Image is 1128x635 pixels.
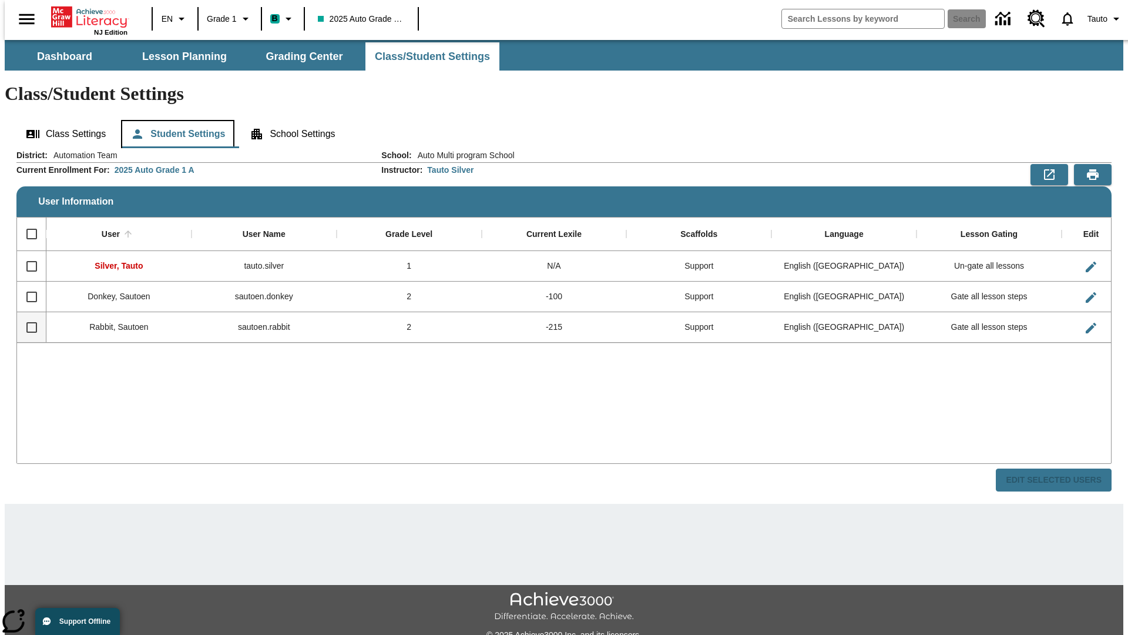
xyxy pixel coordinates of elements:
[142,50,227,63] span: Lesson Planning
[51,5,127,29] a: Home
[771,312,916,343] div: English (US)
[89,322,148,332] span: Rabbit, Sautoen
[5,42,501,71] div: SubNavbar
[385,229,432,240] div: Grade Level
[102,229,120,240] div: User
[6,42,123,71] button: Dashboard
[1079,255,1103,279] button: Edit User
[337,312,482,343] div: 2
[1083,229,1099,240] div: Edit
[1020,3,1052,35] a: Resource Center, Will open in new tab
[337,251,482,282] div: 1
[381,165,422,175] h2: Instructor :
[626,251,771,282] div: Support
[38,196,113,207] span: User Information
[207,13,237,25] span: Grade 1
[266,8,300,29] button: Boost Class color is teal. Change class color
[94,29,127,36] span: NJ Edition
[825,229,864,240] div: Language
[16,149,1112,492] div: User Information
[375,50,490,63] span: Class/Student Settings
[272,11,278,26] span: B
[126,42,243,71] button: Lesson Planning
[243,229,286,240] div: User Name
[192,251,337,282] div: tauto.silver
[318,13,405,25] span: 2025 Auto Grade 1 A
[482,312,627,343] div: -215
[35,608,120,635] button: Support Offline
[1052,4,1083,34] a: Notifications
[961,229,1018,240] div: Lesson Gating
[202,8,257,29] button: Grade: Grade 1, Select a grade
[16,165,110,175] h2: Current Enrollment For :
[266,50,343,63] span: Grading Center
[192,312,337,343] div: sautoen.rabbit
[916,282,1062,312] div: Gate all lesson steps
[5,83,1123,105] h1: Class/Student Settings
[381,151,411,161] h2: School :
[115,164,194,176] div: 2025 Auto Grade 1 A
[482,251,627,282] div: N/A
[988,3,1020,35] a: Data Center
[162,13,173,25] span: EN
[494,592,634,622] img: Achieve3000 Differentiate Accelerate Achieve
[121,120,234,148] button: Student Settings
[626,282,771,312] div: Support
[771,251,916,282] div: English (US)
[680,229,717,240] div: Scaffolds
[782,9,944,28] input: search field
[51,4,127,36] div: Home
[48,149,117,161] span: Automation Team
[1087,13,1107,25] span: Tauto
[412,149,515,161] span: Auto Multi program School
[1079,286,1103,309] button: Edit User
[246,42,363,71] button: Grading Center
[771,282,916,312] div: English (US)
[16,151,48,161] h2: District :
[626,312,771,343] div: Support
[16,120,115,148] button: Class Settings
[482,282,627,312] div: -100
[337,282,482,312] div: 2
[240,120,344,148] button: School Settings
[59,617,110,626] span: Support Offline
[192,282,337,312] div: sautoen.donkey
[365,42,499,71] button: Class/Student Settings
[916,251,1062,282] div: Un-gate all lessons
[1079,316,1103,340] button: Edit User
[1083,8,1128,29] button: Profile/Settings
[427,164,474,176] div: Tauto Silver
[916,312,1062,343] div: Gate all lesson steps
[156,8,194,29] button: Language: EN, Select a language
[37,50,92,63] span: Dashboard
[526,229,582,240] div: Current Lexile
[5,40,1123,71] div: SubNavbar
[95,261,143,270] span: Silver, Tauto
[1030,164,1068,185] button: Export to CSV
[16,120,1112,148] div: Class/Student Settings
[9,2,44,36] button: Open side menu
[88,292,150,301] span: Donkey, Sautoen
[1074,164,1112,185] button: Print Preview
